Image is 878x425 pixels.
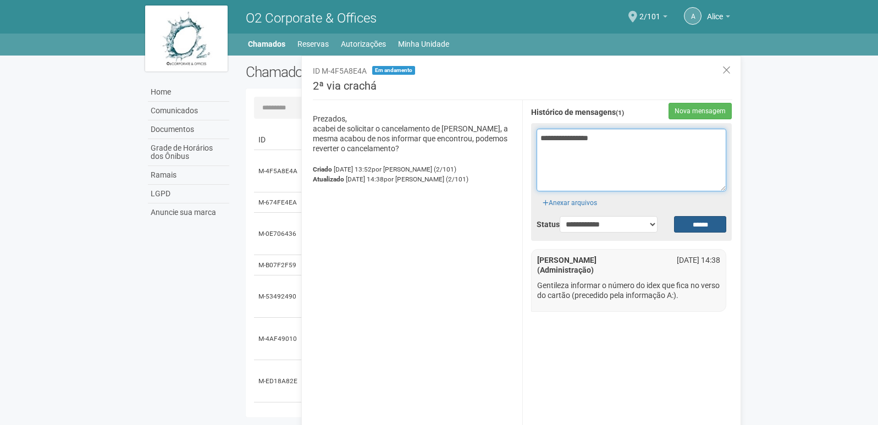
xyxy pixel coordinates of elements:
img: logo.jpg [145,5,228,71]
a: Ramais [148,166,229,185]
span: por [PERSON_NAME] (2/101) [384,175,468,183]
span: [DATE] 13:52 [334,165,456,173]
a: Documentos [148,120,229,139]
td: M-ED18A82E [254,360,303,402]
a: Home [148,83,229,102]
td: ID [254,130,303,150]
h2: Chamados [246,64,439,80]
td: M-4F5A8E4A [254,150,303,192]
td: M-674FE4EA [254,192,303,213]
div: Anexar arquivos [537,191,603,208]
strong: [PERSON_NAME] (Administração) [537,256,597,274]
span: Em andamento [372,66,415,75]
a: Comunicados [148,102,229,120]
a: Anuncie sua marca [148,203,229,222]
a: Reservas [297,36,329,52]
h3: 2ª via crachá [313,80,732,100]
span: [DATE] 14:38 [346,175,468,183]
button: Nova mensagem [669,103,732,119]
td: M-B07F2F59 [254,255,303,275]
p: Gentileza informar o número do idex que fica no verso do cartão (precedido pela informação A:). [537,280,721,300]
td: M-4AF49010 [254,318,303,360]
span: ID M-4F5A8E4A [313,67,367,75]
span: Alice [707,2,723,21]
span: (1) [616,109,624,117]
div: [DATE] 14:38 [662,255,728,265]
a: Minha Unidade [398,36,449,52]
a: A [684,7,702,25]
td: M-0E706436 [254,213,303,255]
a: Chamados [248,36,285,52]
a: Autorizações [341,36,386,52]
span: por [PERSON_NAME] (2/101) [372,165,456,173]
span: 2/101 [639,2,660,21]
a: Grade de Horários dos Ônibus [148,139,229,166]
strong: Histórico de mensagens [531,108,624,117]
label: Status [537,219,543,229]
a: Alice [707,14,730,23]
span: O2 Corporate & Offices [246,10,377,26]
a: LGPD [148,185,229,203]
strong: Atualizado [313,175,344,183]
strong: Criado [313,165,332,173]
a: 2/101 [639,14,667,23]
p: Prezados, acabei de solicitar o cancelamento de [PERSON_NAME], a mesma acabou de nos informar que... [313,114,514,153]
td: M-53492490 [254,275,303,318]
